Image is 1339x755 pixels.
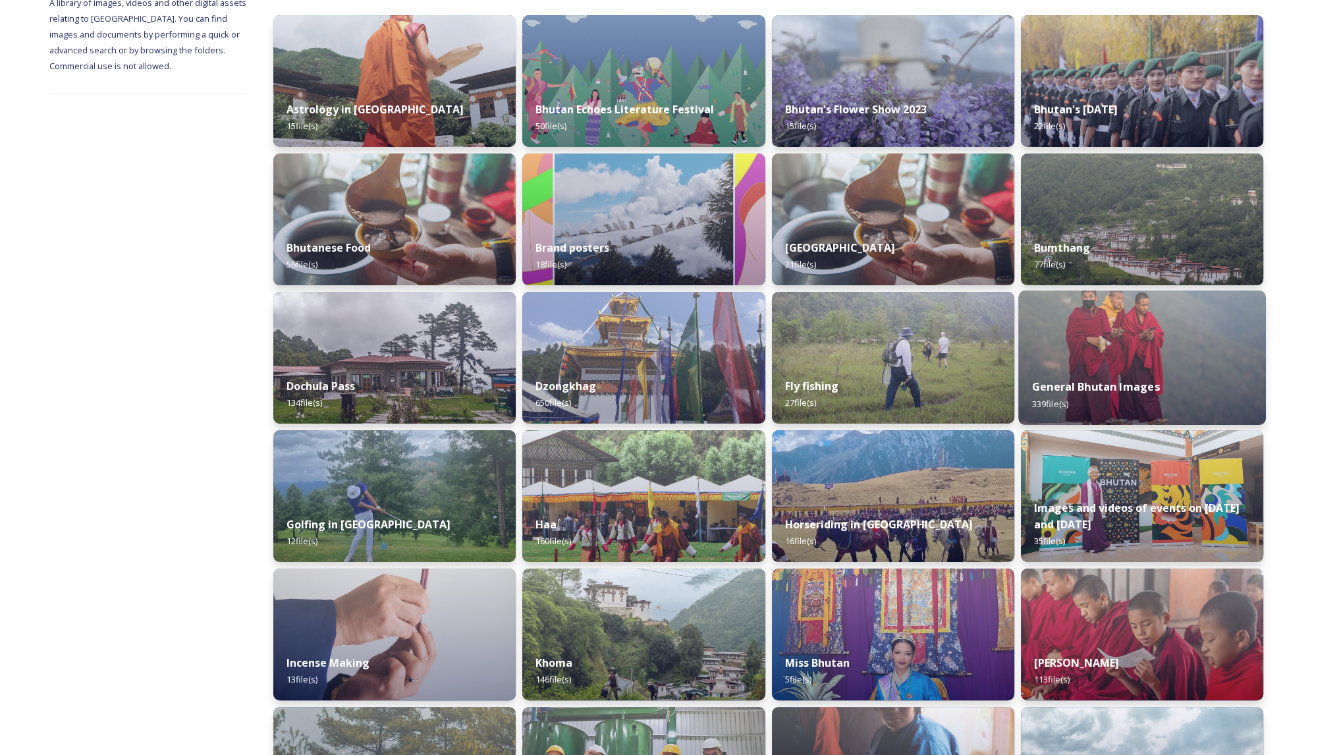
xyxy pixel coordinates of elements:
span: 12 file(s) [287,535,317,547]
strong: Golfing in [GEOGRAPHIC_DATA] [287,517,451,532]
strong: Bhutanese Food [287,240,371,255]
span: 134 file(s) [287,397,322,408]
strong: Bhutan's [DATE] [1034,102,1118,117]
strong: Bhutan's Flower Show 2023 [785,102,927,117]
span: 16 file(s) [785,535,816,547]
img: Bhutan%2520Flower%2520Show2.jpg [772,15,1014,147]
img: Haa%2520Summer%2520Festival1.jpeg [522,430,765,562]
span: 22 file(s) [1034,120,1065,132]
strong: Bhutan Echoes Literature Festival [535,102,714,117]
span: 21 file(s) [785,258,816,270]
strong: [PERSON_NAME] [1034,656,1119,670]
span: 650 file(s) [535,397,571,408]
img: Bumdeling%2520090723%2520by%2520Amp%2520Sripimanwat-4.jpg [273,154,516,285]
img: 2022-10-01%252011.41.43.jpg [273,292,516,424]
strong: Khoma [535,656,572,670]
strong: Dochula Pass [287,379,355,393]
img: Bhutan%2520National%2520Day10.jpg [1021,15,1263,147]
span: 27 file(s) [785,397,816,408]
strong: Incense Making [287,656,369,670]
span: 56 file(s) [287,258,317,270]
strong: Dzongkhag [535,379,596,393]
img: Bumdeling%2520090723%2520by%2520Amp%2520Sripimanwat-4%25202.jpg [772,154,1014,285]
span: 18 file(s) [535,258,566,270]
img: IMG_0877.jpeg [273,430,516,562]
img: A%2520guest%2520with%2520new%2520signage%2520at%2520the%2520airport.jpeg [1021,430,1263,562]
span: 15 file(s) [287,120,317,132]
img: Bhutan_Believe_800_1000_4.jpg [522,154,765,285]
img: Khoma%2520130723%2520by%2520Amp%2520Sripimanwat-7.jpg [522,569,765,700]
img: _SCH5631.jpg [273,569,516,700]
strong: Fly fishing [785,379,838,393]
strong: Miss Bhutan [785,656,850,670]
span: 35 file(s) [1034,535,1065,547]
strong: [GEOGRAPHIC_DATA] [785,240,895,255]
img: by%2520Ugyen%2520Wangchuk14.JPG [772,292,1014,424]
span: 77 file(s) [1034,258,1065,270]
strong: Images and videos of events on [DATE] and [DATE] [1034,501,1240,532]
strong: Bumthang [1034,240,1090,255]
span: 339 file(s) [1031,397,1068,409]
img: Bumthang%2520180723%2520by%2520Amp%2520Sripimanwat-20.jpg [1021,154,1263,285]
strong: Horseriding in [GEOGRAPHIC_DATA] [785,517,973,532]
span: 146 file(s) [535,673,571,685]
img: Festival%2520Header.jpg [522,292,765,424]
strong: Brand posters [535,240,609,255]
img: Mongar%2520and%2520Dametshi%2520110723%2520by%2520Amp%2520Sripimanwat-9.jpg [1021,569,1263,700]
strong: Haa [535,517,557,532]
span: 5 file(s) [785,673,811,685]
img: MarcusWestbergBhutanHiRes-23.jpg [1018,291,1266,425]
span: 160 file(s) [535,535,571,547]
img: Horseriding%2520in%2520Bhutan2.JPG [772,430,1014,562]
img: Miss%2520Bhutan%2520Tashi%2520Choden%25205.jpg [772,569,1014,700]
span: 15 file(s) [785,120,816,132]
strong: General Bhutan Images [1031,379,1159,394]
img: _SCH1465.jpg [273,15,516,147]
img: Bhutan%2520Echoes7.jpg [522,15,765,147]
span: 13 file(s) [287,673,317,685]
span: 50 file(s) [535,120,566,132]
span: 113 file(s) [1034,673,1070,685]
strong: Astrology in [GEOGRAPHIC_DATA] [287,102,464,117]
